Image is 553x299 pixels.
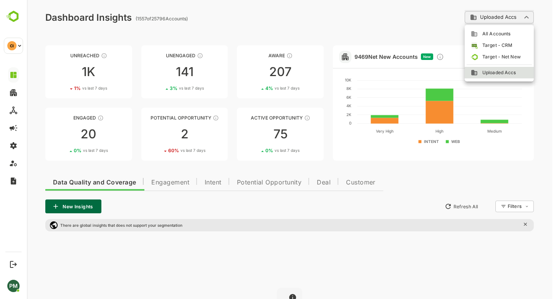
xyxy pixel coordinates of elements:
[444,53,501,60] div: Target - Net New
[451,30,483,37] span: All Accounts
[8,259,18,269] button: Logout
[444,69,501,76] div: Uploaded Accs
[4,9,23,24] img: BambooboxLogoMark.f1c84d78b4c51b1a7b5f700c9845e183.svg
[7,41,17,50] div: CI
[451,69,489,76] span: Uploaded Accs
[451,53,494,60] span: Target - Net New
[451,42,485,49] span: Target - CRM
[444,30,501,37] div: All Accounts
[7,280,20,292] div: PM
[444,42,501,49] div: Target - CRM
